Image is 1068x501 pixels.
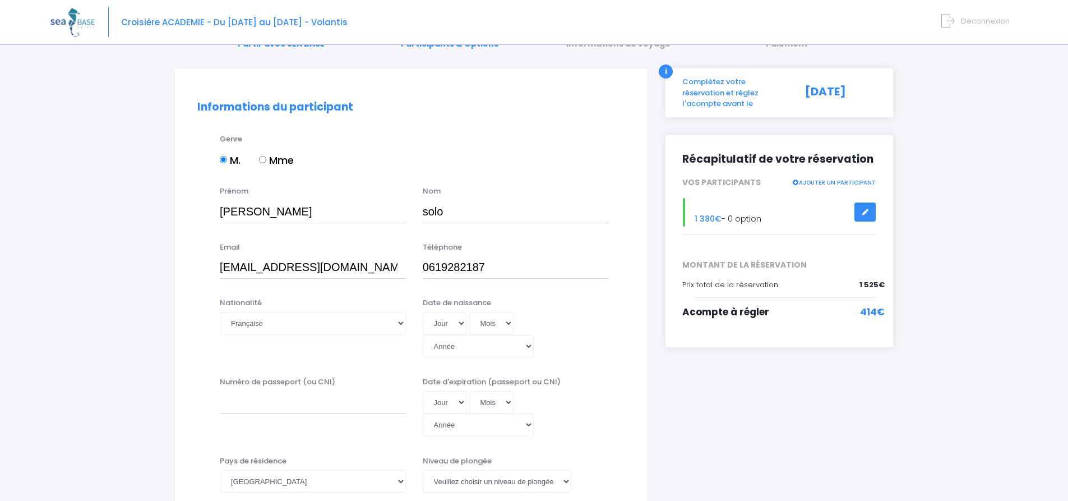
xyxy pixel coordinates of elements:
[220,297,262,309] label: Nationalité
[682,279,778,290] span: Prix total de la réservation
[423,186,441,197] label: Nom
[961,16,1010,26] span: Déconnexion
[423,297,491,309] label: Date de naissance
[220,156,227,163] input: M.
[423,376,561,388] label: Date d'expiration (passeport ou CNI)
[792,177,876,187] a: AJOUTER UN PARTICIPANT
[797,76,885,109] div: [DATE]
[220,186,248,197] label: Prénom
[220,456,286,467] label: Pays de résidence
[674,259,885,271] span: MONTANT DE LA RÉSERVATION
[674,198,885,227] div: - 0 option
[659,65,673,79] div: i
[220,242,240,253] label: Email
[695,213,722,224] span: 1 380€
[674,76,797,109] div: Complétez votre réservation et réglez l'acompte avant le
[423,242,462,253] label: Téléphone
[674,177,885,189] div: VOS PARTICIPANTS
[859,279,885,291] span: 1 525€
[259,153,294,168] label: Mme
[259,156,266,163] input: Mme
[860,305,885,320] span: 414€
[197,101,625,114] h2: Informations du participant
[682,305,769,319] span: Acompte à régler
[220,153,241,168] label: M.
[423,456,492,467] label: Niveau de plongée
[220,134,242,145] label: Genre
[682,152,876,166] h2: Récapitulatif de votre réservation
[121,16,348,28] span: Croisière ACADEMIE - Du [DATE] au [DATE] - Volantis
[220,376,335,388] label: Numéro de passeport (ou CNI)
